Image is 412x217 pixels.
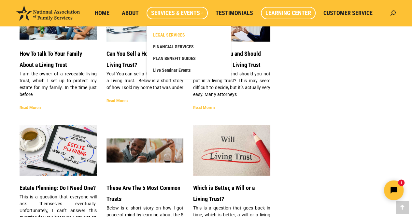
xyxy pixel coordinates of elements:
a: PLAN BENEFIT GUIDES [150,53,228,64]
img: These are the 5 most common trusts [106,139,184,163]
a: Customer Service [319,7,377,19]
span: Learning Center [265,9,311,17]
span: Testimonials [216,9,253,17]
a: Estate Planning: Do I need one Blog Image [20,125,97,176]
a: Can You Sell a House That’s in a Living Trust? [107,50,181,68]
a: These are the 5 most common trusts [107,125,184,176]
span: FINANCIAL SERVICES [153,44,194,50]
a: Live Seminar Events [150,64,228,76]
iframe: Tidio Chat [297,175,409,206]
img: National Association of Family Services [16,6,80,21]
a: Which is Better, a Will or a Living Trust? [193,184,254,202]
a: Testimonials [211,7,258,19]
span: Services & Events [151,9,203,17]
a: FINANCIAL SERVICES [150,41,228,53]
a: Read more about What Should You and Should You Not Put in a Living Trust [193,105,215,110]
a: How To talk To Your Family About a Living Trust [20,50,82,68]
span: LEGAL SERVICES [153,32,185,38]
a: Learning Center [261,7,316,19]
img: Which is better, a living trust or a will? [193,124,271,178]
a: Estate Planning: Do I Need One? [20,184,96,191]
a: Which is better, a living trust or a will? [193,125,270,176]
a: About [117,7,143,19]
a: These Are The 5 Most Common Trusts [107,184,180,202]
p: I am the owner of a revocable living trust, which I set up to protect my estate for my family. In... [20,70,97,98]
p: What should you and should you not put in a living trust? This may seem difficult to decide, but ... [193,70,270,98]
a: Home [90,7,114,19]
span: About [122,9,139,17]
a: Read more about Can You Sell a House That’s in a Living Trust? [107,99,128,103]
span: PLAN BENEFIT GUIDES [153,55,196,61]
img: Estate Planning: Do I need one Blog Image [19,125,97,177]
span: Home [95,9,109,17]
span: Customer Service [323,9,373,17]
p: Yes! You can sell a house that’s under a Living Trust. Below is a short story of how I sold my ho... [107,70,184,91]
a: Read more about How To talk To Your Family About a Living Trust [20,105,41,110]
a: LEGAL SERVICES [150,29,228,41]
span: Live Seminar Events [153,67,191,73]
